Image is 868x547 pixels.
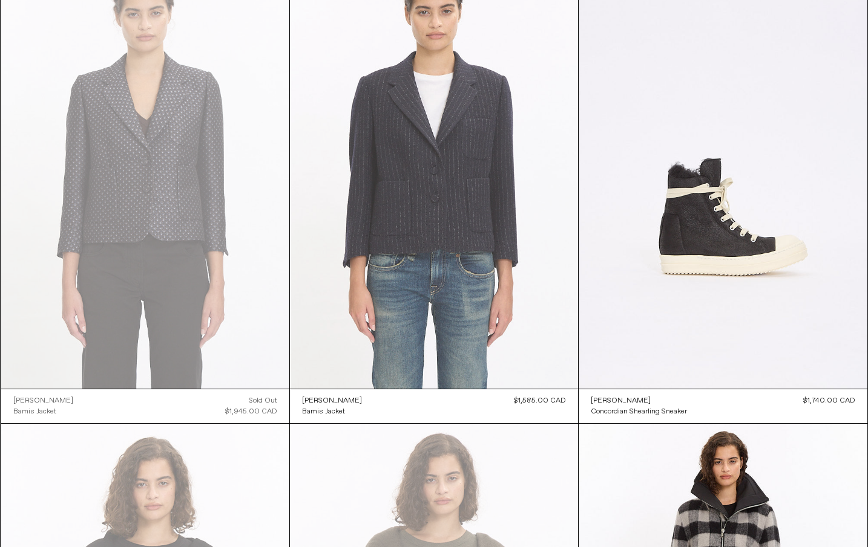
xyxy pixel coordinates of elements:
[13,395,73,406] a: [PERSON_NAME]
[249,395,277,406] div: Sold out
[591,396,651,406] div: [PERSON_NAME]
[302,395,362,406] a: [PERSON_NAME]
[13,407,56,417] div: Bamis Jacket
[514,395,566,406] div: $1,585.00 CAD
[302,407,345,417] div: Bamis Jacket
[591,406,687,417] a: Concordian Shearling Sneaker
[302,406,362,417] a: Bamis Jacket
[591,395,687,406] a: [PERSON_NAME]
[13,406,73,417] a: Bamis Jacket
[803,395,855,406] div: $1,740.00 CAD
[225,406,277,417] div: $1,945.00 CAD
